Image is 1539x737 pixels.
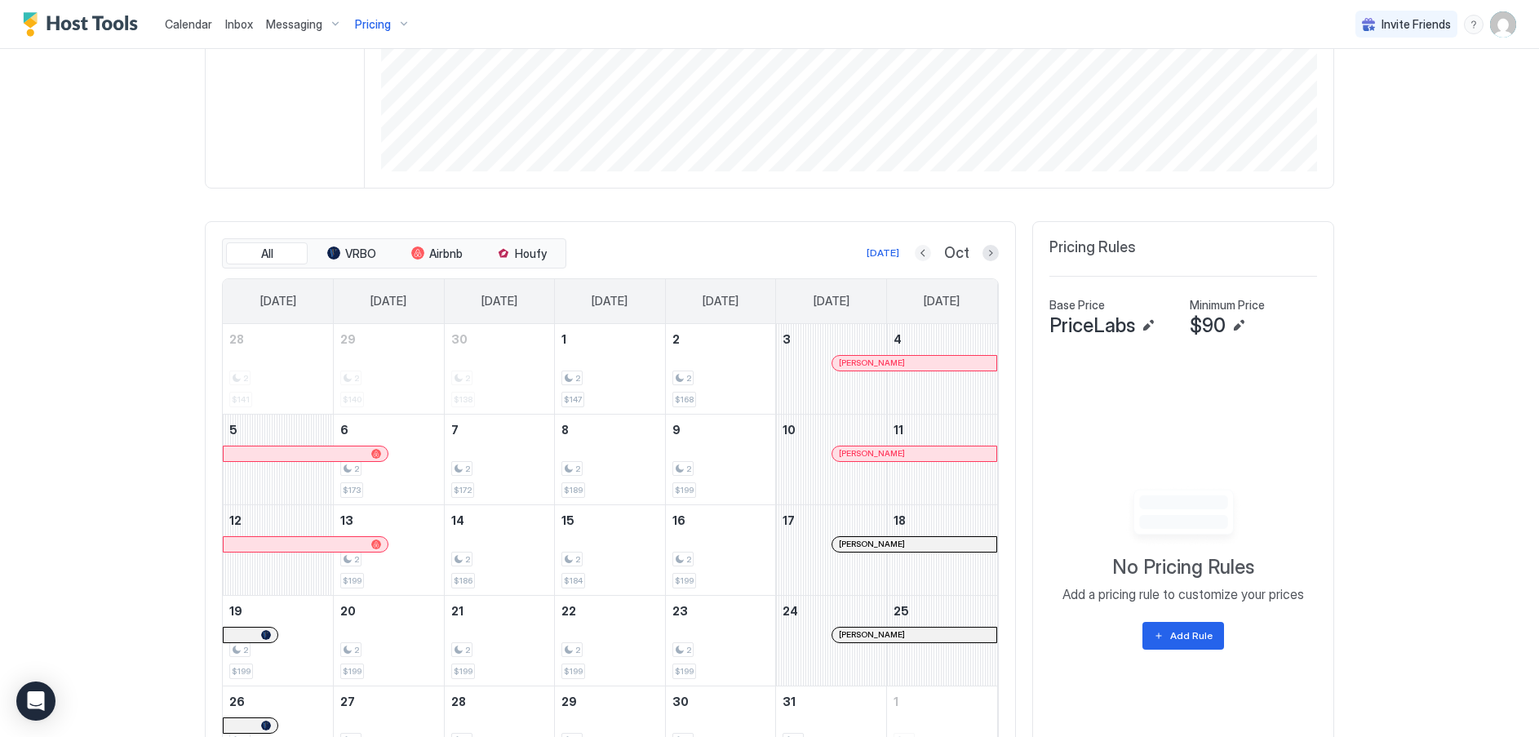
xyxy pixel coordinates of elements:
td: September 29, 2025 [334,324,445,415]
span: 28 [229,332,244,346]
a: Sunday [244,279,313,323]
td: October 17, 2025 [776,504,887,595]
a: Saturday [907,279,976,323]
td: September 30, 2025 [444,324,555,415]
a: October 2, 2025 [666,324,776,354]
td: October 1, 2025 [555,324,666,415]
span: [PERSON_NAME] [839,448,905,459]
a: November 1, 2025 [887,686,997,717]
span: 20 [340,604,356,618]
span: $147 [564,394,582,405]
span: $199 [343,575,361,586]
span: 2 [354,464,359,474]
span: Base Price [1049,298,1105,313]
a: October 13, 2025 [334,505,444,535]
span: Add a pricing rule to customize your prices [1062,586,1304,602]
span: Invite Friends [1382,17,1451,32]
span: 2 [686,373,691,384]
span: 24 [783,604,798,618]
span: 2 [465,464,470,474]
span: 19 [229,604,242,618]
a: October 7, 2025 [445,415,555,445]
div: User profile [1490,11,1516,38]
td: October 15, 2025 [555,504,666,595]
span: 22 [561,604,576,618]
span: $199 [232,666,251,677]
span: 2 [686,645,691,655]
a: October 1, 2025 [555,324,665,354]
div: [PERSON_NAME] [839,448,990,459]
span: $199 [454,666,472,677]
span: 2 [243,645,248,655]
a: Host Tools Logo [23,12,145,37]
span: 10 [783,423,796,437]
span: [PERSON_NAME] [839,539,905,549]
button: All [226,242,308,265]
a: October 10, 2025 [776,415,886,445]
a: Inbox [225,16,253,33]
span: 6 [340,423,348,437]
span: [DATE] [260,294,296,309]
span: [DATE] [924,294,960,309]
a: October 24, 2025 [776,596,886,626]
span: 2 [686,464,691,474]
span: [PERSON_NAME] [839,357,905,368]
a: October 27, 2025 [334,686,444,717]
td: October 6, 2025 [334,414,445,504]
span: $173 [343,485,361,495]
span: Minimum Price [1190,298,1265,313]
a: October 11, 2025 [887,415,997,445]
a: October 4, 2025 [887,324,997,354]
a: October 8, 2025 [555,415,665,445]
span: Houfy [515,246,547,261]
td: October 14, 2025 [444,504,555,595]
a: October 6, 2025 [334,415,444,445]
div: [PERSON_NAME] [839,539,990,549]
span: $199 [675,485,694,495]
span: 23 [672,604,688,618]
td: October 11, 2025 [886,414,997,504]
span: 2 [575,554,580,565]
span: 31 [783,695,796,708]
span: 2 [575,645,580,655]
td: October 4, 2025 [886,324,997,415]
span: $186 [454,575,472,586]
span: 14 [451,513,464,527]
span: PriceLabs [1049,313,1135,338]
a: October 26, 2025 [223,686,333,717]
span: 28 [451,695,466,708]
a: Tuesday [465,279,534,323]
td: October 3, 2025 [776,324,887,415]
span: 8 [561,423,569,437]
a: October 20, 2025 [334,596,444,626]
a: Monday [354,279,423,323]
td: October 8, 2025 [555,414,666,504]
td: October 10, 2025 [776,414,887,504]
td: October 21, 2025 [444,595,555,686]
a: September 29, 2025 [334,324,444,354]
a: October 18, 2025 [887,505,997,535]
span: 7 [451,423,459,437]
span: $172 [454,485,472,495]
a: October 16, 2025 [666,505,776,535]
span: 13 [340,513,353,527]
a: October 17, 2025 [776,505,886,535]
span: 30 [451,332,468,346]
span: 2 [465,645,470,655]
div: tab-group [222,238,566,269]
span: 2 [575,464,580,474]
td: October 9, 2025 [665,414,776,504]
td: October 18, 2025 [886,504,997,595]
a: October 12, 2025 [223,505,333,535]
span: 12 [229,513,242,527]
span: $168 [675,394,694,405]
a: October 29, 2025 [555,686,665,717]
a: Friday [797,279,866,323]
span: Messaging [266,17,322,32]
span: 26 [229,695,245,708]
button: Edit [1229,316,1248,335]
a: October 21, 2025 [445,596,555,626]
a: September 30, 2025 [445,324,555,354]
a: October 15, 2025 [555,505,665,535]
